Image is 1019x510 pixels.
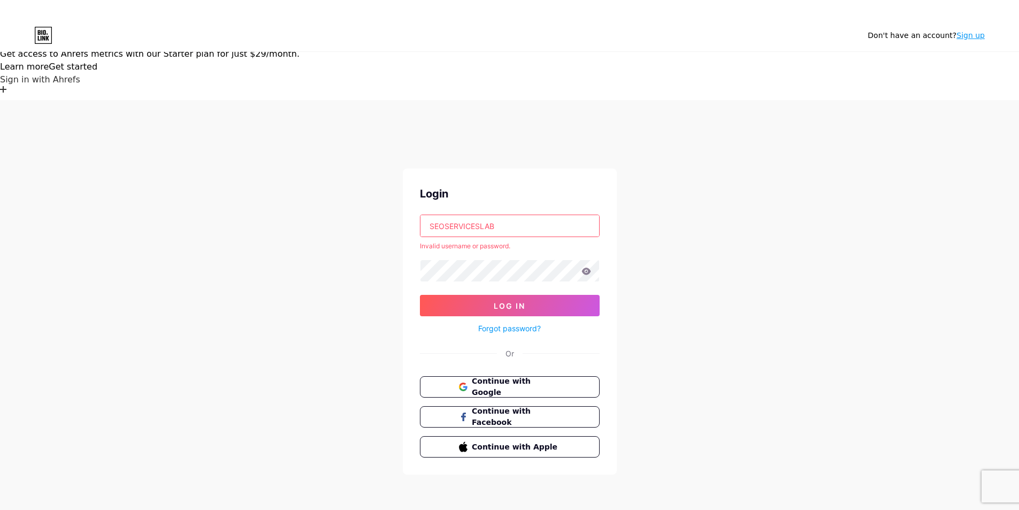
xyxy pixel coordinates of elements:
[956,31,985,40] a: Sign up
[420,406,600,428] button: Continue with Facebook
[505,348,514,359] div: Or
[472,442,560,453] span: Continue with Apple
[420,376,600,398] button: Continue with Google
[868,30,985,41] div: Don't have an account?
[472,376,560,398] span: Continue with Google
[494,301,525,310] span: Log In
[472,406,560,428] span: Continue with Facebook
[420,436,600,458] button: Continue with Apple
[420,186,600,202] div: Login
[420,295,600,316] button: Log In
[420,215,599,237] input: Username
[420,241,600,251] div: Invalid username or password.
[49,60,97,73] button: Get started
[478,323,541,334] a: Forgot password?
